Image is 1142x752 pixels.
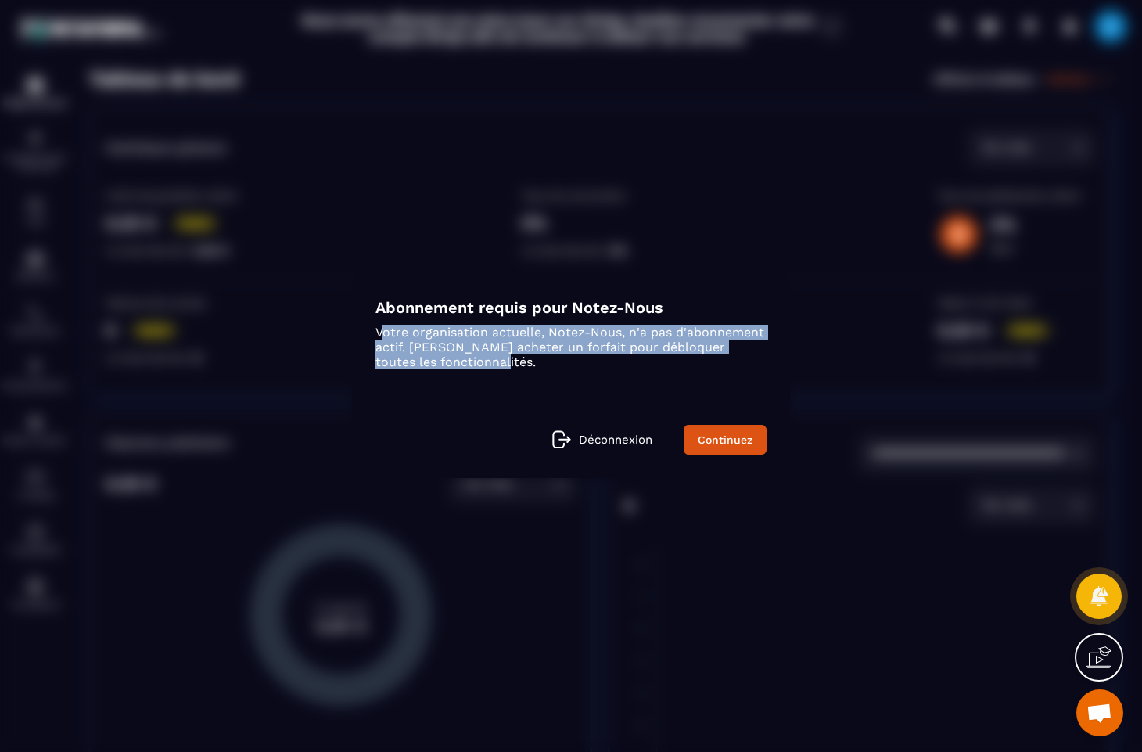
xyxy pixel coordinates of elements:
h4: Abonnement requis pour Notez-Nous [375,298,767,317]
a: Ouvrir le chat [1076,689,1123,736]
a: Continuez [684,425,767,455]
p: Votre organisation actuelle, Notez-Nous, n'a pas d'abonnement actif. [PERSON_NAME] acheter un for... [375,325,767,369]
a: Déconnexion [552,430,652,449]
p: Déconnexion [579,433,652,447]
